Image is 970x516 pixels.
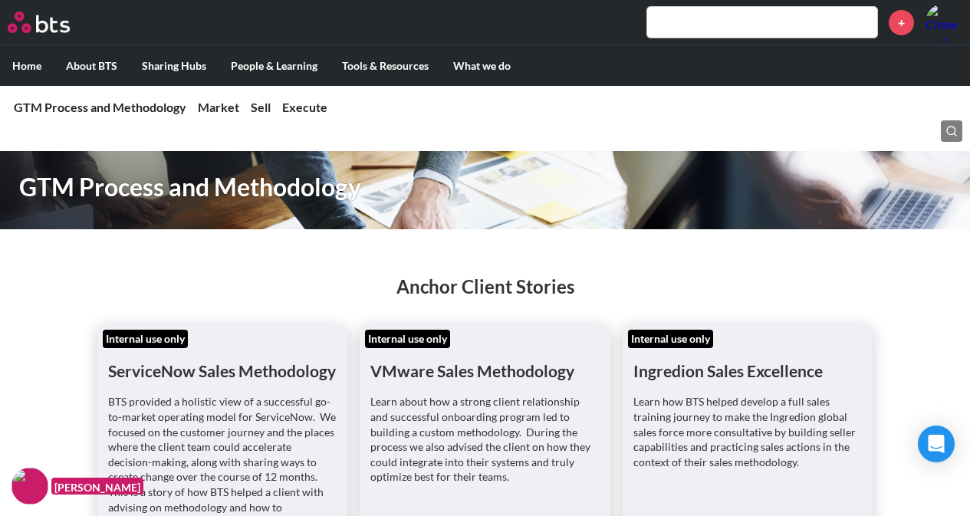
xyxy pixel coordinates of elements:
img: BTS Logo [8,12,70,33]
label: Sharing Hubs [130,46,219,86]
label: About BTS [54,46,130,86]
a: Execute [282,100,327,114]
p: Learn about how a strong client relationship and successful onboarding program led to building a ... [370,394,600,485]
p: Learn how BTS helped develop a full sales training journey to make the Ingredion global sales for... [633,394,863,469]
figcaption: [PERSON_NAME] [51,478,143,495]
a: GTM Process and Methodology [14,100,186,114]
img: Chloe Andersen [926,4,962,41]
h1: VMware Sales Methodology [370,335,600,382]
a: Go home [8,12,98,33]
label: People & Learning [219,46,330,86]
a: Market [198,100,239,114]
div: Internal use only [628,330,713,348]
img: F [12,468,48,504]
label: What we do [441,46,523,86]
a: + [889,10,914,35]
h1: ServiceNow Sales Methodology [108,335,337,382]
h1: GTM Process and Methodology [19,170,671,205]
a: Sell [251,100,271,114]
a: Profile [926,4,962,41]
div: Internal use only [365,330,450,348]
h1: Ingredion Sales Excellence [633,335,863,382]
div: Open Intercom Messenger [918,426,955,462]
label: Tools & Resources [330,46,441,86]
div: Internal use only [103,330,188,348]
